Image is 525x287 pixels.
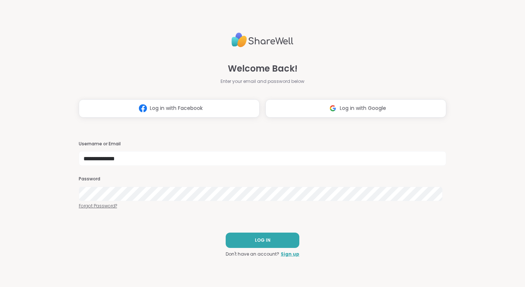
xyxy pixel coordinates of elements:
[79,99,260,118] button: Log in with Facebook
[340,104,386,112] span: Log in with Google
[326,102,340,115] img: ShareWell Logomark
[221,78,304,85] span: Enter your email and password below
[136,102,150,115] img: ShareWell Logomark
[79,176,446,182] h3: Password
[265,99,446,118] button: Log in with Google
[79,141,446,147] h3: Username or Email
[228,62,297,75] span: Welcome Back!
[150,104,203,112] span: Log in with Facebook
[281,251,299,257] a: Sign up
[232,30,293,50] img: ShareWell Logo
[255,237,271,244] span: LOG IN
[79,203,446,209] a: Forgot Password?
[226,233,299,248] button: LOG IN
[226,251,279,257] span: Don't have an account?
